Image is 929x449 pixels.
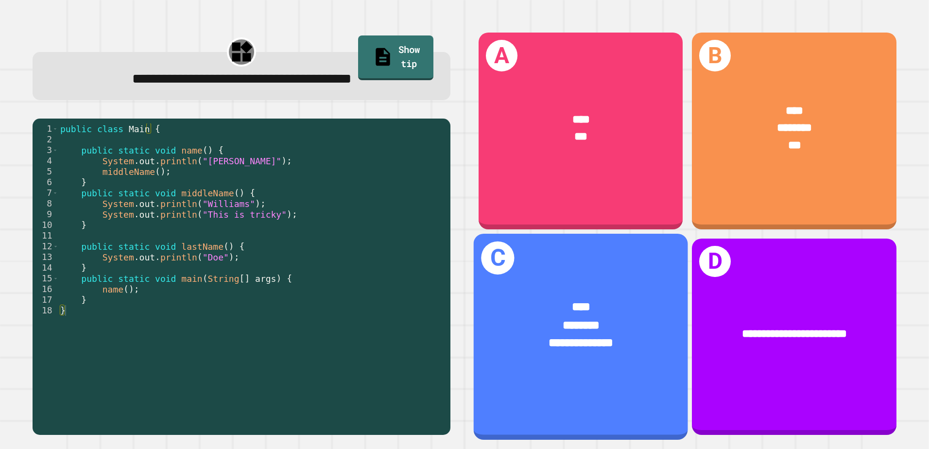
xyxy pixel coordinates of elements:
span: Toggle code folding, rows 12 through 14 [53,241,58,252]
div: 16 [33,284,58,294]
div: 9 [33,209,58,220]
span: Toggle code folding, rows 3 through 6 [52,145,58,155]
div: 13 [33,252,58,262]
div: 10 [33,220,58,230]
a: Show tip [358,35,433,80]
div: 12 [33,241,58,252]
div: 1 [33,123,58,134]
span: Toggle code folding, rows 1 through 18 [52,123,58,134]
h1: A [486,40,517,71]
div: 5 [33,166,58,177]
div: 11 [33,230,58,241]
h1: C [481,241,514,274]
div: 17 [33,294,58,305]
div: 15 [33,273,58,284]
div: 6 [33,177,58,188]
div: 7 [33,188,58,198]
div: 4 [33,155,58,166]
div: 8 [33,198,58,209]
span: Toggle code folding, rows 7 through 10 [52,188,58,198]
div: 18 [33,305,58,316]
h1: B [699,40,731,71]
h1: D [699,246,731,277]
div: 14 [33,262,58,273]
div: 2 [33,134,58,145]
div: 3 [33,145,58,155]
span: Toggle code folding, rows 15 through 17 [53,273,58,284]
